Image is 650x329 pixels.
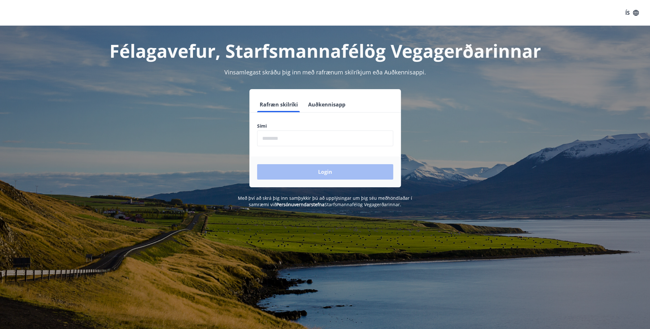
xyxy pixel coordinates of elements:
[257,123,393,129] label: Sími
[276,201,325,207] a: Persónuverndarstefna
[306,97,348,112] button: Auðkennisapp
[238,195,412,207] span: Með því að skrá þig inn samþykkir þú að upplýsingar um þig séu meðhöndlaðar í samræmi við Starfsm...
[102,38,549,63] h1: Félagavefur, Starfsmannafélög Vegagerðarinnar
[622,7,642,19] button: ÍS
[257,97,300,112] button: Rafræn skilríki
[224,68,426,76] span: Vinsamlegast skráðu þig inn með rafrænum skilríkjum eða Auðkennisappi.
